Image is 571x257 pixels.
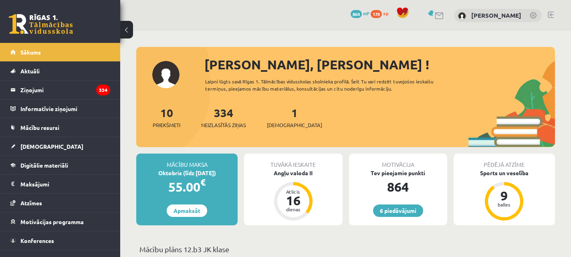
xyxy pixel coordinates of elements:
[349,177,447,196] div: 864
[10,81,110,99] a: Ziņojumi334
[20,199,42,206] span: Atzīmes
[10,137,110,156] a: [DEMOGRAPHIC_DATA]
[10,231,110,250] a: Konferences
[281,189,305,194] div: Atlicis
[267,105,322,129] a: 1[DEMOGRAPHIC_DATA]
[492,202,516,207] div: balles
[10,194,110,212] a: Atzīmes
[167,204,207,217] a: Apmaksāt
[20,143,83,150] span: [DEMOGRAPHIC_DATA]
[10,118,110,137] a: Mācību resursi
[351,10,362,18] span: 864
[10,212,110,231] a: Motivācijas programma
[492,189,516,202] div: 9
[454,169,555,222] a: Sports un veselība 9 balles
[10,156,110,174] a: Digitālie materiāli
[201,105,246,129] a: 334Neizlasītās ziņas
[10,175,110,193] a: Maksājumi
[454,169,555,177] div: Sports un veselība
[20,49,41,56] span: Sākums
[383,10,388,16] span: xp
[153,105,180,129] a: 10Priekšmeti
[139,244,552,255] p: Mācību plāns 12.b3 JK klase
[244,169,342,177] div: Angļu valoda II
[136,177,238,196] div: 55.00
[267,121,322,129] span: [DEMOGRAPHIC_DATA]
[10,62,110,80] a: Aktuāli
[20,175,110,193] legend: Maksājumi
[244,169,342,222] a: Angļu valoda II Atlicis 16 dienas
[244,154,342,169] div: Tuvākā ieskaite
[281,207,305,212] div: dienas
[20,81,110,99] legend: Ziņojumi
[281,194,305,207] div: 16
[20,99,110,118] legend: Informatīvie ziņojumi
[20,162,68,169] span: Digitālie materiāli
[136,169,238,177] div: Oktobris (līdz [DATE])
[10,99,110,118] a: Informatīvie ziņojumi
[136,154,238,169] div: Mācību maksa
[153,121,180,129] span: Priekšmeti
[201,121,246,129] span: Neizlasītās ziņas
[454,154,555,169] div: Pēdējā atzīme
[349,169,447,177] div: Tev pieejamie punkti
[20,237,54,244] span: Konferences
[349,154,447,169] div: Motivācija
[371,10,382,18] span: 178
[373,204,423,217] a: 6 piedāvājumi
[200,176,206,188] span: €
[471,11,521,19] a: [PERSON_NAME]
[20,218,84,225] span: Motivācijas programma
[20,124,59,131] span: Mācību resursi
[363,10,369,16] span: mP
[351,10,369,16] a: 864 mP
[205,78,456,92] div: Laipni lūgts savā Rīgas 1. Tālmācības vidusskolas skolnieka profilā. Šeit Tu vari redzēt tuvojošo...
[371,10,392,16] a: 178 xp
[9,14,73,34] a: Rīgas 1. Tālmācības vidusskola
[20,67,40,75] span: Aktuāli
[10,43,110,61] a: Sākums
[204,55,555,74] div: [PERSON_NAME], [PERSON_NAME] !
[458,12,466,20] img: Marta Vanovska
[96,85,110,95] i: 334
